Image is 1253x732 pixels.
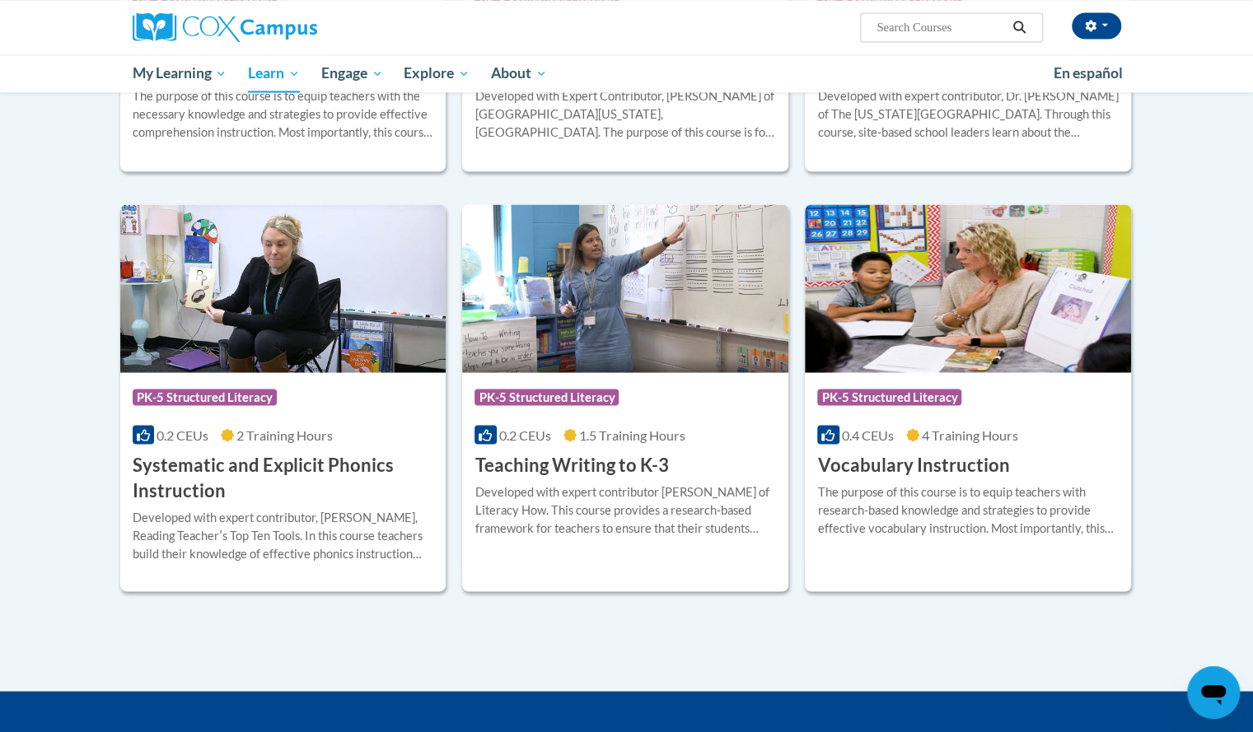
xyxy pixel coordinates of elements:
span: 0.2 CEUs [157,427,208,442]
span: 1.5 Training Hours [579,427,685,442]
button: Search [1007,17,1031,37]
div: Developed with expert contributor, [PERSON_NAME], Reading Teacherʹs Top Ten Tools. In this course... [133,508,434,562]
span: 4 Training Hours [922,427,1018,442]
div: Developed with expert contributor [PERSON_NAME] of Literacy How. This course provides a research-... [475,483,776,537]
h3: Teaching Writing to K-3 [475,452,668,478]
span: Engage [321,63,383,83]
a: Cox Campus [133,12,446,42]
a: En español [1043,56,1134,91]
img: Course Logo [120,204,446,372]
span: 0.2 CEUs [499,427,551,442]
img: Course Logo [805,204,1131,372]
a: Learn [237,54,311,92]
input: Search Courses [875,17,1007,37]
div: Developed with Expert Contributor, [PERSON_NAME] of [GEOGRAPHIC_DATA][US_STATE], [GEOGRAPHIC_DATA... [475,87,776,142]
span: PK-5 Structured Literacy [817,389,961,405]
span: PK-5 Structured Literacy [475,389,619,405]
a: Engage [311,54,394,92]
img: Cox Campus [133,12,317,42]
iframe: Button to launch messaging window [1187,666,1240,719]
a: Course LogoPK-5 Structured Literacy0.2 CEUs1.5 Training Hours Teaching Writing to K-3Developed wi... [462,204,788,591]
div: Main menu [108,54,1146,92]
a: My Learning [122,54,238,92]
img: Course Logo [462,204,788,372]
span: Explore [404,63,470,83]
a: Course LogoPK-5 Structured Literacy0.4 CEUs4 Training Hours Vocabulary InstructionThe purpose of ... [805,204,1131,591]
span: My Learning [132,63,227,83]
div: The purpose of this course is to equip teachers with the necessary knowledge and strategies to pr... [133,87,434,142]
h3: Systematic and Explicit Phonics Instruction [133,452,434,503]
div: The purpose of this course is to equip teachers with research-based knowledge and strategies to p... [817,483,1119,537]
span: Learn [248,63,300,83]
a: About [480,54,558,92]
span: En español [1054,64,1123,82]
button: Account Settings [1072,12,1121,39]
span: 2 Training Hours [236,427,333,442]
span: 0.4 CEUs [842,427,894,442]
a: Explore [393,54,480,92]
a: Course LogoPK-5 Structured Literacy0.2 CEUs2 Training Hours Systematic and Explicit Phonics Instr... [120,204,446,591]
div: Developed with expert contributor, Dr. [PERSON_NAME] of The [US_STATE][GEOGRAPHIC_DATA]. Through ... [817,87,1119,142]
span: PK-5 Structured Literacy [133,389,277,405]
span: About [491,63,547,83]
h3: Vocabulary Instruction [817,452,1009,478]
